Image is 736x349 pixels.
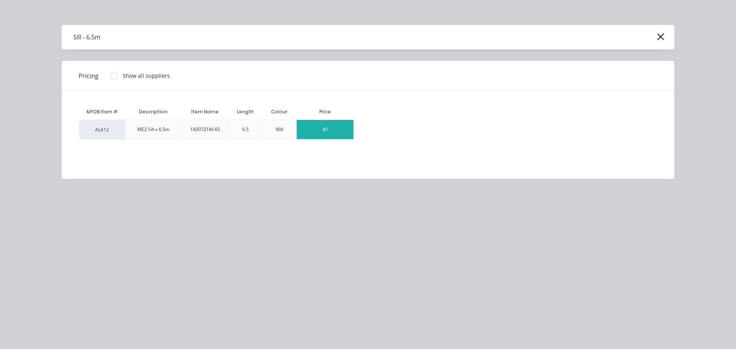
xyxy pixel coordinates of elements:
[123,72,170,80] div: Show all suppliers
[265,102,294,121] div: Colour
[242,126,249,133] div: 6.5
[296,104,354,120] div: Price
[231,102,260,121] div: Length
[185,102,225,121] div: Item Name
[137,126,169,133] div: ME2 Sill x 6.5m
[79,71,99,80] span: Pricing
[133,102,174,121] div: Description
[190,126,220,133] div: 1600721M-65
[79,120,125,139] div: ALA12
[297,120,353,139] div: $0
[73,33,100,42] div: Sill - 6.5m
[276,126,283,133] div: Mill
[79,104,125,120] div: MYOB Item #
